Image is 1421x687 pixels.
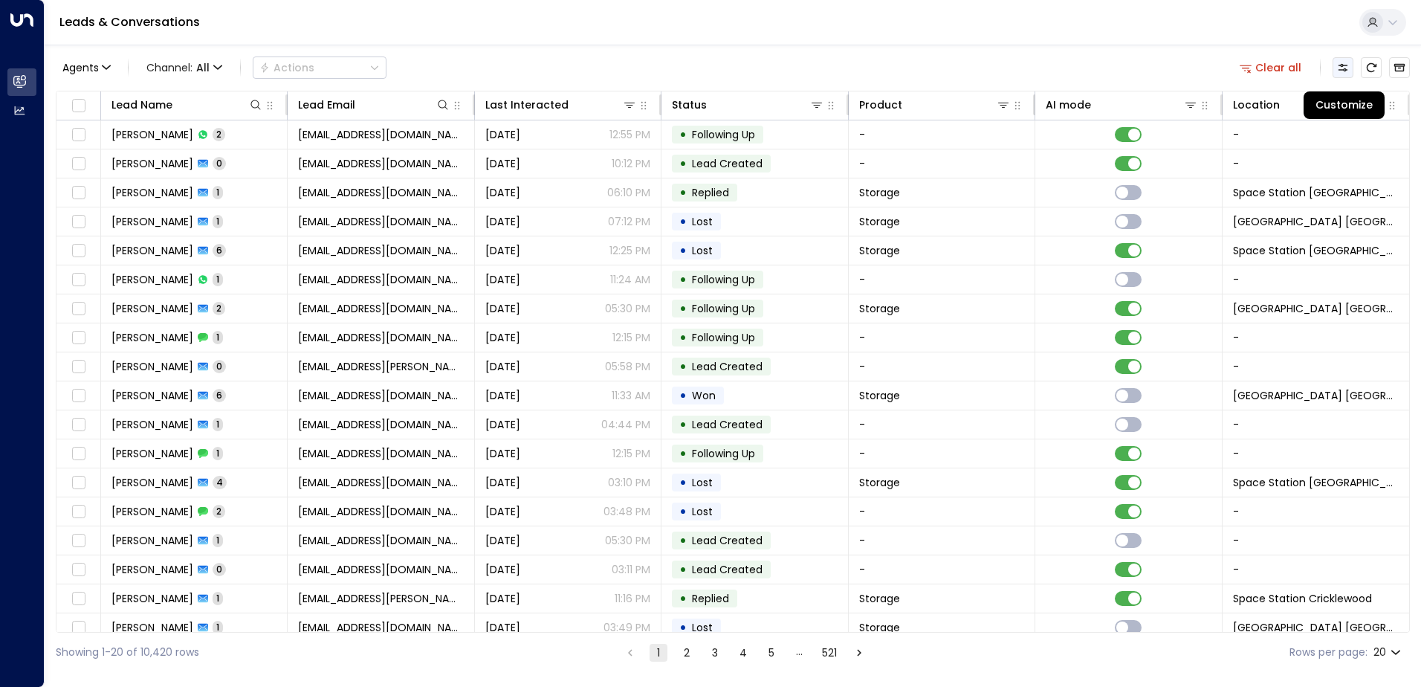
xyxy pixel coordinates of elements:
[298,475,463,490] span: charsmith040@gmai.com
[679,151,687,176] div: •
[849,149,1035,178] td: -
[679,528,687,553] div: •
[679,209,687,234] div: •
[140,57,228,78] span: Channel:
[612,446,650,461] p: 12:15 PM
[298,388,463,403] span: samhaider@gmail.com
[692,504,713,519] span: Lost
[1233,475,1399,490] span: Space Station Wakefield
[849,265,1035,294] td: -
[679,557,687,582] div: •
[1223,497,1409,526] td: -
[213,331,223,343] span: 1
[213,389,226,401] span: 6
[601,417,650,432] p: 04:44 PM
[734,644,752,662] button: Go to page 4
[849,555,1035,584] td: -
[609,127,650,142] p: 12:55 PM
[298,504,463,519] span: driver978@talktalk.net
[603,620,650,635] p: 03:49 PM
[298,620,463,635] span: retinarowe@hotmail.co.uk
[213,273,223,286] span: 1
[692,185,729,200] span: Replied
[1223,439,1409,468] td: -
[1289,645,1367,660] label: Rows per page:
[859,388,900,403] span: Storage
[298,96,450,114] div: Lead Email
[1233,591,1372,606] span: Space Station Cricklewood
[213,563,226,575] span: 0
[607,185,650,200] p: 06:10 PM
[1389,57,1410,78] button: Archived Leads
[1233,96,1385,114] div: Location
[213,186,223,199] span: 1
[605,533,650,548] p: 05:30 PM
[679,238,687,263] div: •
[298,330,463,345] span: jimnewbold64@gmail.com
[69,184,88,202] span: Toggle select row
[485,301,520,316] span: Aug 01, 2025
[1223,555,1409,584] td: -
[485,475,520,490] span: Aug 18, 2025
[1233,388,1399,403] span: Space Station Kings Heath
[485,96,569,114] div: Last Interacted
[605,301,650,316] p: 05:30 PM
[679,499,687,524] div: •
[1233,96,1280,114] div: Location
[485,214,520,229] span: Jul 27, 2025
[485,330,520,345] span: Aug 29, 2025
[1223,410,1409,439] td: -
[298,127,463,142] span: wezley86@hotmail.com
[605,359,650,374] p: 05:58 PM
[69,503,88,521] span: Toggle select row
[213,215,223,228] span: 1
[1223,120,1409,149] td: -
[608,475,650,490] p: 03:10 PM
[679,296,687,321] div: •
[679,470,687,495] div: •
[298,301,463,316] span: annalise.inglis@gmail.com
[692,214,713,229] span: Lost
[485,272,520,287] span: May 20, 2025
[1046,96,1197,114] div: AI mode
[859,475,900,490] span: Storage
[612,562,650,577] p: 03:11 PM
[111,330,193,345] span: Jim Newbold
[612,156,650,171] p: 10:12 PM
[69,126,88,144] span: Toggle select row
[692,243,713,258] span: Lost
[679,441,687,466] div: •
[849,120,1035,149] td: -
[859,301,900,316] span: Storage
[859,185,900,200] span: Storage
[1234,57,1308,78] button: Clear all
[679,122,687,147] div: •
[672,96,707,114] div: Status
[609,243,650,258] p: 12:25 PM
[763,644,780,662] button: Go to page 5
[213,128,225,141] span: 2
[485,243,520,258] span: Aug 13, 2025
[298,533,463,548] span: Charlotte.e.m.w@live.com
[213,302,225,315] span: 2
[819,644,840,662] button: Go to page 521
[69,619,88,637] span: Toggle select row
[213,360,226,372] span: 0
[69,387,88,405] span: Toggle select row
[111,475,193,490] span: Charlie Smith
[298,417,463,432] span: mihaimocanu322@yahoo.com
[69,155,88,173] span: Toggle select row
[849,497,1035,526] td: -
[679,412,687,437] div: •
[253,57,386,79] div: Button group with a nested menu
[485,620,520,635] span: Jul 09, 2025
[298,214,463,229] span: aliabdelaal333@hotmail.com
[69,300,88,318] span: Toggle select row
[485,446,520,461] span: Aug 29, 2025
[56,645,199,660] div: Showing 1-20 of 10,420 rows
[485,185,520,200] span: Jun 21, 2025
[69,474,88,492] span: Toggle select row
[692,272,755,287] span: Following Up
[679,267,687,292] div: •
[1361,57,1382,78] span: Refresh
